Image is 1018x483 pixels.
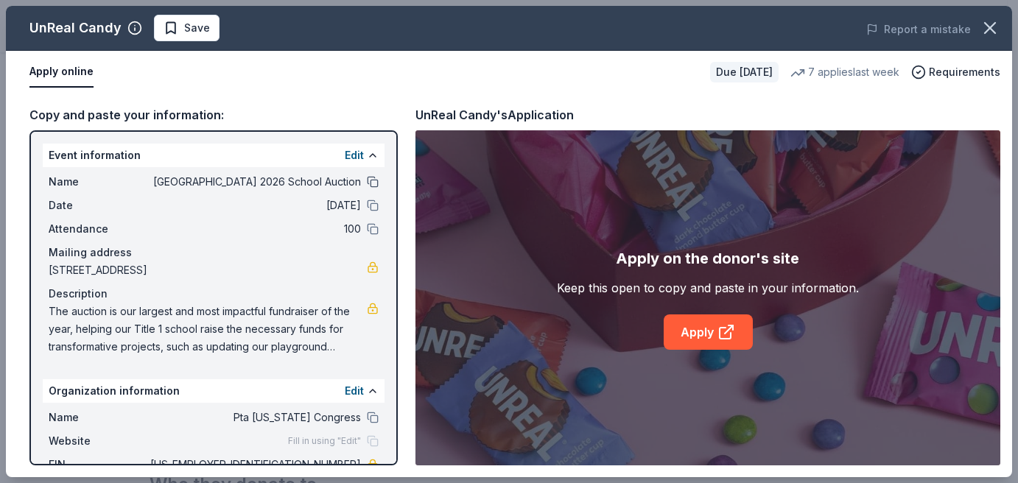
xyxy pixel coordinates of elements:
[415,105,574,124] div: UnReal Candy's Application
[29,57,94,88] button: Apply online
[929,63,1000,81] span: Requirements
[288,435,361,447] span: Fill in using "Edit"
[184,19,210,37] span: Save
[345,382,364,400] button: Edit
[664,314,753,350] a: Apply
[147,197,361,214] span: [DATE]
[49,285,379,303] div: Description
[49,197,147,214] span: Date
[49,456,147,473] span: EIN
[43,144,385,167] div: Event information
[43,379,385,403] div: Organization information
[49,173,147,191] span: Name
[147,173,361,191] span: [GEOGRAPHIC_DATA] 2026 School Auction
[866,21,971,38] button: Report a mistake
[911,63,1000,81] button: Requirements
[49,244,379,261] div: Mailing address
[557,279,859,297] div: Keep this open to copy and paste in your information.
[49,409,147,426] span: Name
[49,303,367,356] span: The auction is our largest and most impactful fundraiser of the year, helping our Title 1 school ...
[147,456,361,473] span: [US_EMPLOYER_IDENTIFICATION_NUMBER]
[345,147,364,164] button: Edit
[29,105,398,124] div: Copy and paste your information:
[147,409,361,426] span: Pta [US_STATE] Congress
[49,261,367,279] span: [STREET_ADDRESS]
[710,62,779,82] div: Due [DATE]
[49,432,147,450] span: Website
[49,220,147,238] span: Attendance
[29,16,122,40] div: UnReal Candy
[617,247,800,270] div: Apply on the donor's site
[147,220,361,238] span: 100
[790,63,899,81] div: 7 applies last week
[154,15,220,41] button: Save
